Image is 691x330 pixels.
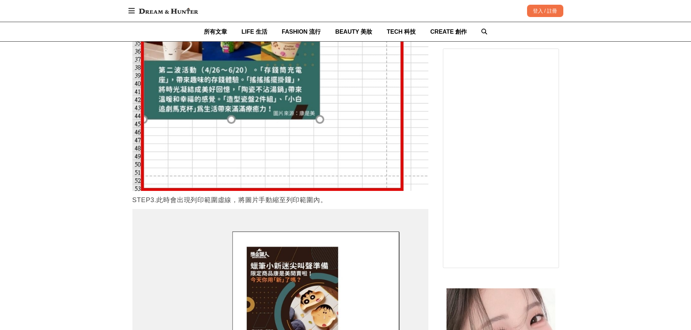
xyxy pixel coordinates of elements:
span: FASHION 流行 [282,29,321,35]
span: BEAUTY 美妝 [335,29,372,35]
span: TECH 科技 [387,29,416,35]
div: 登入 / 註冊 [527,5,563,17]
span: 所有文章 [204,29,227,35]
a: 所有文章 [204,22,227,41]
span: LIFE 生活 [242,29,267,35]
p: STEP3.此時會出現列印範圍虛線，將圖片手動縮至列印範圍內。 [132,195,428,205]
span: CREATE 創作 [430,29,467,35]
a: BEAUTY 美妝 [335,22,372,41]
a: CREATE 創作 [430,22,467,41]
a: LIFE 生活 [242,22,267,41]
a: FASHION 流行 [282,22,321,41]
img: Dream & Hunter [135,4,202,17]
a: TECH 科技 [387,22,416,41]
